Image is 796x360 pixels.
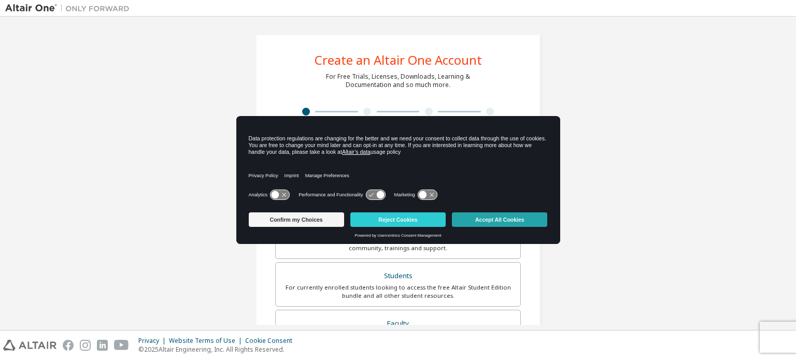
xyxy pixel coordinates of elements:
div: Privacy [138,337,169,345]
div: For currently enrolled students looking to access the free Altair Student Edition bundle and all ... [282,283,514,300]
div: Website Terms of Use [169,337,245,345]
img: instagram.svg [80,340,91,351]
div: Faculty [282,316,514,331]
img: altair_logo.svg [3,340,56,351]
img: Altair One [5,3,135,13]
div: Cookie Consent [245,337,298,345]
img: linkedin.svg [97,340,108,351]
img: facebook.svg [63,340,74,351]
img: youtube.svg [114,340,129,351]
div: For Free Trials, Licenses, Downloads, Learning & Documentation and so much more. [326,73,470,89]
p: © 2025 Altair Engineering, Inc. All Rights Reserved. [138,345,298,354]
div: Create an Altair One Account [315,54,482,66]
div: Students [282,269,514,283]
